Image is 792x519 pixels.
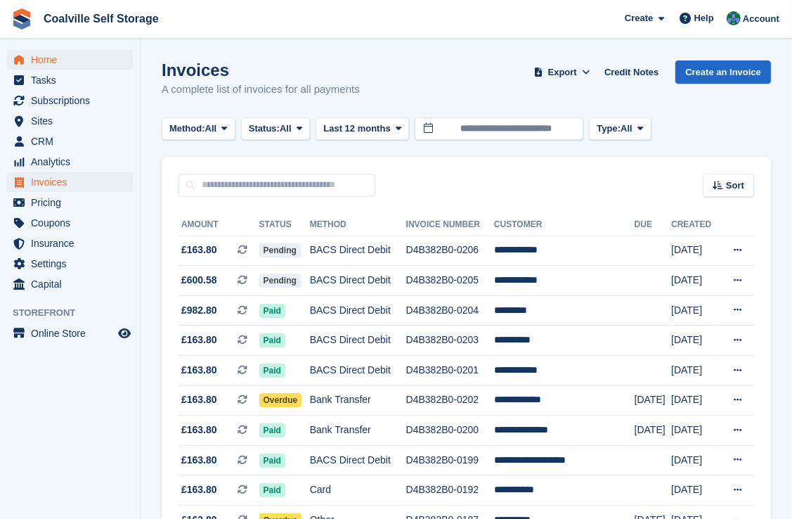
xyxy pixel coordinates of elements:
span: Insurance [31,233,115,253]
td: [DATE] [671,445,719,475]
span: Method: [169,122,205,136]
span: All [205,122,217,136]
span: Paid [259,483,285,497]
span: Paid [259,364,285,378]
span: Paid [259,454,285,468]
td: BACS Direct Debit [310,356,406,386]
td: [DATE] [671,295,719,326]
span: Export [548,65,577,79]
td: D4B382B0-0203 [406,326,494,356]
span: Coupons [31,213,115,233]
td: [DATE] [671,266,719,296]
td: BACS Direct Debit [310,295,406,326]
td: D4B382B0-0201 [406,356,494,386]
span: Paid [259,333,285,347]
td: [DATE] [635,385,671,416]
span: £163.80 [181,423,217,437]
td: BACS Direct Debit [310,236,406,266]
span: £163.80 [181,453,217,468]
td: D4B382B0-0199 [406,445,494,475]
button: Export [531,60,593,84]
span: Overdue [259,393,302,407]
span: All [280,122,292,136]
a: menu [7,254,133,274]
span: Sites [31,111,115,131]
td: [DATE] [671,475,719,506]
a: menu [7,91,133,110]
span: £982.80 [181,303,217,318]
span: Account [743,12,779,26]
td: D4B382B0-0204 [406,295,494,326]
span: Paid [259,304,285,318]
td: [DATE] [671,385,719,416]
a: menu [7,50,133,70]
a: menu [7,323,133,343]
span: Status: [249,122,280,136]
td: D4B382B0-0202 [406,385,494,416]
th: Method [310,214,406,236]
img: stora-icon-8386f47178a22dfd0bd8f6a31ec36ba5ce8667c1dd55bd0f319d3a0aa187defe.svg [11,8,32,30]
button: Last 12 months [316,117,409,141]
button: Status: All [241,117,310,141]
td: BACS Direct Debit [310,266,406,296]
button: Method: All [162,117,235,141]
img: Helen Milner [727,11,741,25]
a: Create an Invoice [675,60,771,84]
a: menu [7,172,133,192]
span: £600.58 [181,273,217,288]
td: BACS Direct Debit [310,445,406,475]
span: Online Store [31,323,115,343]
td: Card [310,475,406,506]
a: menu [7,70,133,90]
td: [DATE] [671,416,719,446]
span: All [621,122,632,136]
th: Amount [178,214,259,236]
span: Tasks [31,70,115,90]
h1: Invoices [162,60,360,79]
th: Created [671,214,719,236]
td: D4B382B0-0200 [406,416,494,446]
td: [DATE] [671,326,719,356]
th: Status [259,214,310,236]
span: Subscriptions [31,91,115,110]
a: menu [7,193,133,212]
span: CRM [31,132,115,151]
td: D4B382B0-0205 [406,266,494,296]
span: Storefront [13,306,140,320]
span: £163.80 [181,392,217,407]
span: Paid [259,423,285,437]
td: [DATE] [671,356,719,386]
span: Type: [597,122,621,136]
span: £163.80 [181,363,217,378]
a: Preview store [116,325,133,342]
span: £163.80 [181,482,217,497]
a: menu [7,233,133,253]
td: [DATE] [635,416,671,446]
th: Customer [494,214,635,236]
td: Bank Transfer [310,385,406,416]
span: Create [625,11,653,25]
a: menu [7,111,133,131]
span: Help [694,11,714,25]
span: Capital [31,274,115,294]
a: menu [7,213,133,233]
span: Sort [726,179,744,193]
td: D4B382B0-0192 [406,475,494,506]
a: menu [7,274,133,294]
a: menu [7,132,133,151]
td: [DATE] [671,236,719,266]
span: Analytics [31,152,115,172]
span: £163.80 [181,333,217,347]
td: Bank Transfer [310,416,406,446]
span: Home [31,50,115,70]
span: Invoices [31,172,115,192]
th: Invoice Number [406,214,494,236]
span: Pending [259,243,301,257]
span: Pricing [31,193,115,212]
span: Settings [31,254,115,274]
span: Pending [259,274,301,288]
span: £163.80 [181,243,217,257]
a: menu [7,152,133,172]
td: BACS Direct Debit [310,326,406,356]
button: Type: All [589,117,651,141]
